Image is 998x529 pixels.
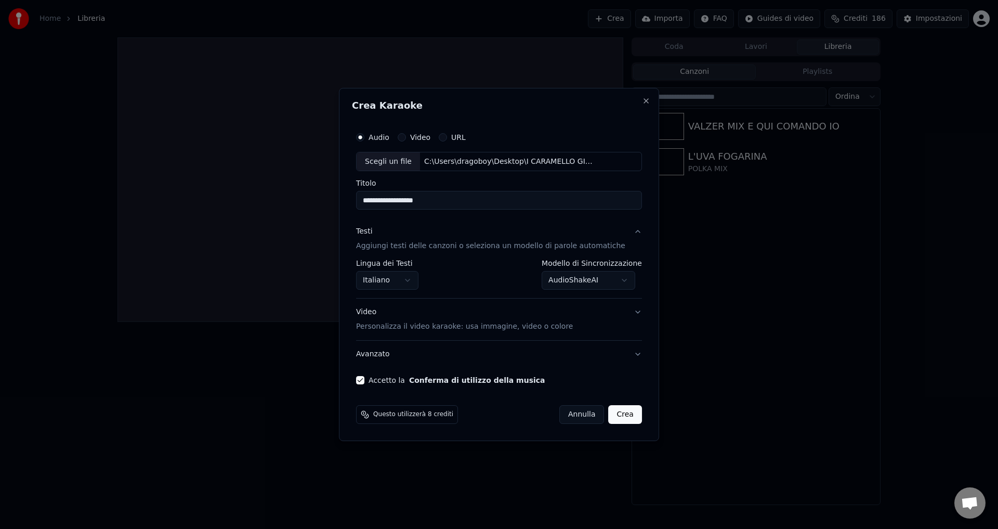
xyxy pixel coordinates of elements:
[609,405,642,424] button: Crea
[420,157,597,167] div: C:\Users\dragoboy\Desktop\I CARAMELLO GIRI DI LISCIO\REPERTORIO [PERSON_NAME]\1-GIRO\1-FOX CANTA ...
[356,241,625,252] p: Aggiungi testi delle canzoni o seleziona un modello di parole automatiche
[356,321,573,332] p: Personalizza il video karaoke: usa immagine, video o colore
[356,218,642,260] button: TestiAggiungi testi delle canzoni o seleziona un modello di parole automatiche
[409,377,545,384] button: Accetto la
[352,101,646,110] h2: Crea Karaoke
[410,134,430,141] label: Video
[356,307,573,332] div: Video
[369,377,545,384] label: Accetto la
[356,260,418,267] label: Lingua dei Testi
[356,341,642,368] button: Avanzato
[357,152,420,171] div: Scegli un file
[356,260,642,299] div: TestiAggiungi testi delle canzoni o seleziona un modello di parole automatiche
[373,410,453,419] span: Questo utilizzerà 8 crediti
[369,134,389,141] label: Audio
[451,134,466,141] label: URL
[356,180,642,187] label: Titolo
[559,405,605,424] button: Annulla
[356,299,642,341] button: VideoPersonalizza il video karaoke: usa immagine, video o colore
[542,260,642,267] label: Modello di Sincronizzazione
[356,227,372,237] div: Testi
